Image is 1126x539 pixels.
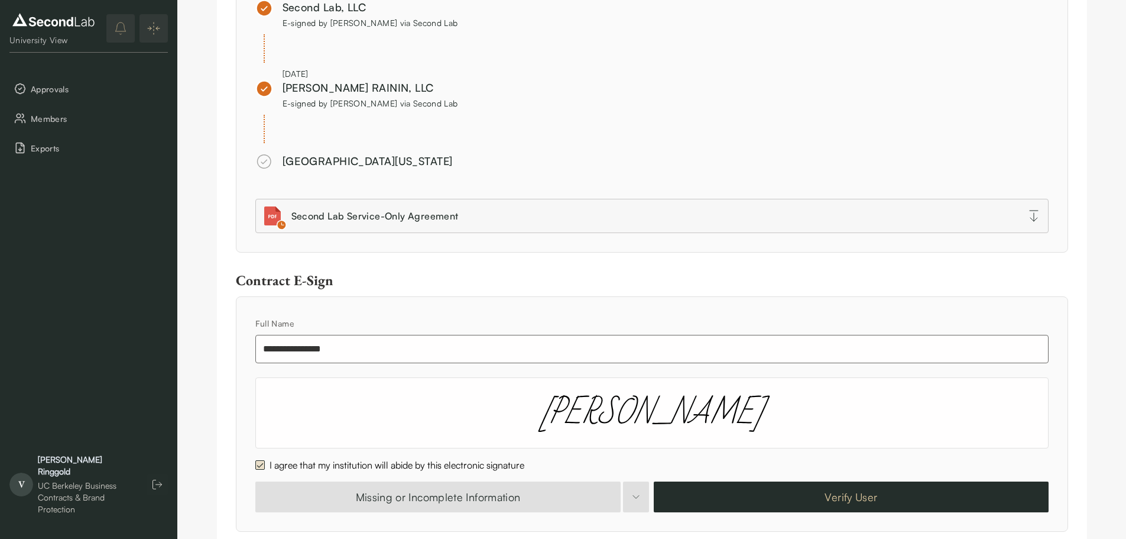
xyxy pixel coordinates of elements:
[283,98,458,108] span: E-signed by [PERSON_NAME] via Second Lab
[255,377,1049,448] div: [PERSON_NAME]
[263,206,282,225] img: Attachment icon for pdf
[9,76,168,101] button: Approvals
[283,153,453,169] div: [GEOGRAPHIC_DATA][US_STATE]
[147,474,168,495] button: Log out
[255,80,273,98] img: pending_uni_approve
[9,135,168,160] button: Exports
[283,18,458,28] span: E-signed by [PERSON_NAME] via Second Lab
[9,34,98,46] div: University View
[106,14,135,43] button: notifications
[38,454,135,477] div: [PERSON_NAME] Ringgold
[255,318,295,328] label: Full Name
[255,482,621,512] button: Missing or Incomplete Information
[31,112,163,125] span: Members
[31,142,163,154] span: Exports
[621,482,649,512] button: update-status
[236,272,1068,289] div: Contract E-Sign
[291,209,459,223] div: Second Lab Service-Only Agreement
[283,80,458,96] div: [PERSON_NAME] RAININ, LLC
[139,14,168,43] button: Expand/Collapse sidebar
[9,106,168,131] button: Members
[38,480,135,515] div: UC Berkeley Business Contracts & Brand Protection
[283,67,458,80] div: [DATE]
[9,11,98,30] img: logo
[31,83,163,95] span: Approvals
[255,153,273,170] img: approved
[623,482,649,512] button: update-status
[276,220,287,230] img: Check icon for pdf
[255,199,1049,233] a: Attachment icon for pdfCheck icon for pdfSecond Lab Service-Only Agreement
[270,458,524,472] label: I agree that my institution will abide by this electronic signature
[9,473,33,496] span: V
[654,482,1048,512] button: Verify User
